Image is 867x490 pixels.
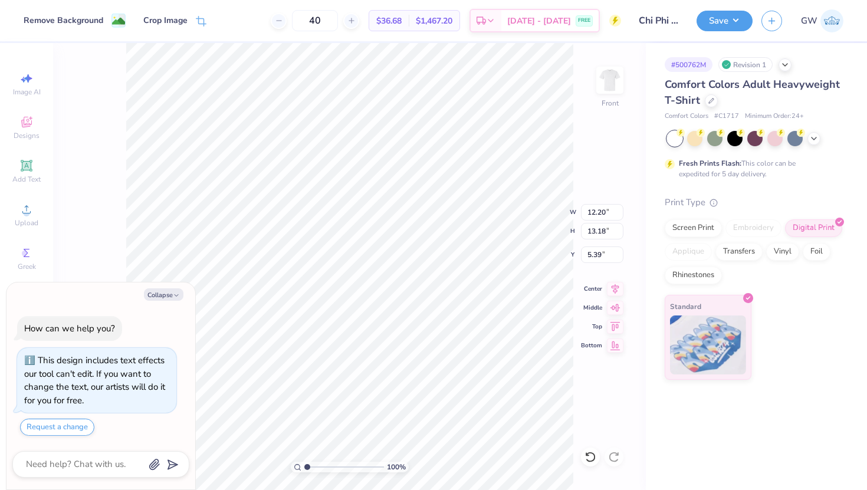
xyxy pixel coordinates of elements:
[697,11,753,31] button: Save
[598,68,622,92] img: Front
[665,77,840,107] span: Comfort Colors Adult Heavyweight T-Shirt
[803,243,830,261] div: Foil
[13,87,41,97] span: Image AI
[665,267,722,284] div: Rhinestones
[18,262,36,271] span: Greek
[507,15,571,27] span: [DATE] - [DATE]
[144,288,183,301] button: Collapse
[24,323,115,334] div: How can we help you?
[12,175,41,184] span: Add Text
[630,9,688,32] input: Untitled Design
[801,9,843,32] a: GW
[24,14,103,27] div: Remove Background
[20,419,94,436] button: Request a change
[718,57,773,72] div: Revision 1
[602,98,619,108] div: Front
[665,243,712,261] div: Applique
[581,341,602,350] span: Bottom
[679,158,824,179] div: This color can be expedited for 5 day delivery.
[665,57,712,72] div: # 500762M
[670,300,701,313] span: Standard
[715,243,763,261] div: Transfers
[820,9,843,32] img: Gray Willits
[24,354,165,406] div: This design includes text effects our tool can't edit. If you want to change the text, our artist...
[679,159,741,168] strong: Fresh Prints Flash:
[387,462,406,472] span: 100 %
[785,219,842,237] div: Digital Print
[292,10,338,31] input: – –
[745,111,804,121] span: Minimum Order: 24 +
[665,219,722,237] div: Screen Print
[578,17,590,25] span: FREE
[581,285,602,293] span: Center
[766,243,799,261] div: Vinyl
[665,111,708,121] span: Comfort Colors
[665,196,843,209] div: Print Type
[143,14,188,27] div: Crop Image
[376,15,402,27] span: $36.68
[416,15,452,27] span: $1,467.20
[14,131,40,140] span: Designs
[801,14,817,28] span: GW
[714,111,739,121] span: # C1717
[581,304,602,312] span: Middle
[670,315,746,374] img: Standard
[15,218,38,228] span: Upload
[725,219,781,237] div: Embroidery
[581,323,602,331] span: Top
